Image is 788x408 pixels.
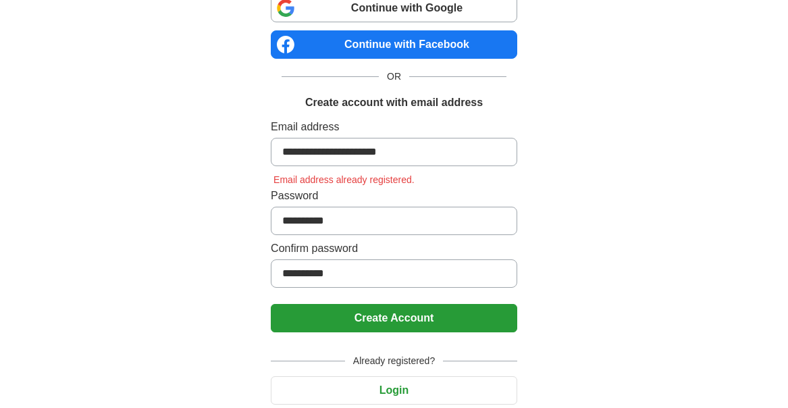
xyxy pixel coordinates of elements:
[271,188,517,204] label: Password
[271,376,517,405] button: Login
[271,119,517,135] label: Email address
[271,240,517,257] label: Confirm password
[271,30,517,59] a: Continue with Facebook
[305,95,483,111] h1: Create account with email address
[271,304,517,332] button: Create Account
[345,354,443,368] span: Already registered?
[379,70,409,84] span: OR
[271,384,517,396] a: Login
[271,174,417,185] span: Email address already registered.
